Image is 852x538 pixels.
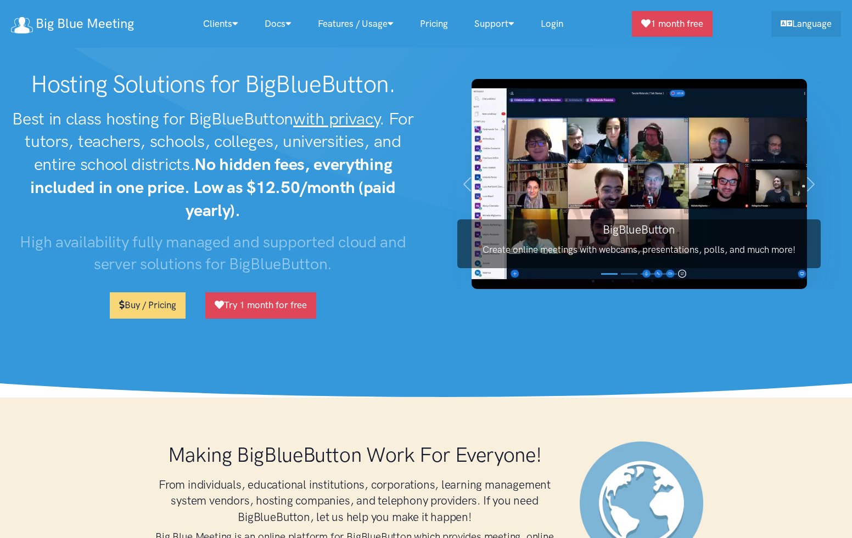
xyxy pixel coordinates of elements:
[472,79,807,289] img: BigBlueButton screenshot
[30,154,395,220] strong: No hidden fees, everything included in one price. Low as $12.50/month (paid yearly).
[11,17,33,33] img: logo
[11,107,415,222] h2: Best in class hosting for BigBlueButton . For tutors, teachers, schools, colleges, universities, ...
[632,11,713,37] a: 1 month free
[771,11,841,37] a: Language
[461,12,528,36] a: Support
[407,12,461,36] a: Pricing
[457,242,821,257] p: Create online meetings with webcams, presentations, polls, and much more!
[205,292,316,318] a: Try 1 month for free
[190,12,251,36] a: Clients
[293,109,379,129] u: with privacy
[528,12,576,36] a: Login
[457,222,821,237] h3: BigBlueButton
[152,441,558,468] h1: Making BigBlueButton Work For Everyone!
[152,477,558,525] h3: From individuals, educational institutions, corporations, learning management system vendors, hos...
[305,12,407,36] a: Features / Usage
[11,70,415,99] h1: Hosting Solutions for BigBlueButton.
[11,12,134,36] a: Big Blue Meeting
[11,231,415,275] h3: High availability fully managed and supported cloud and server solutions for BigBlueButton.
[251,12,305,36] a: Docs
[110,292,186,318] a: Buy / Pricing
